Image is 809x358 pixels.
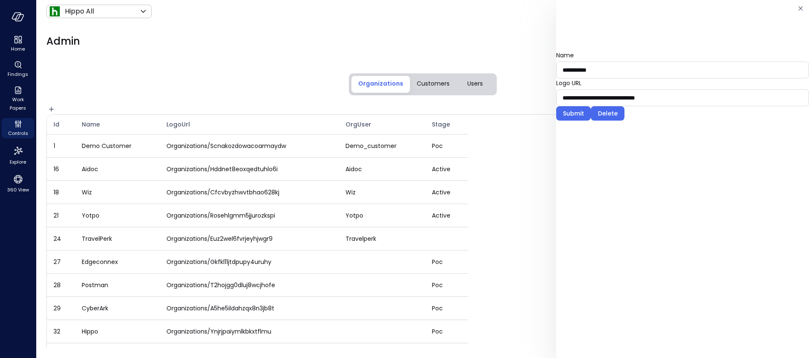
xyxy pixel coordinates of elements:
span: organizations/rosehlgmm5jjurozkspi [166,211,275,220]
span: travelperk [346,234,376,243]
div: 360 View [2,172,34,195]
button: Delete [591,106,624,121]
span: CyberArk [82,304,108,312]
div: Work Papers [2,84,34,113]
span: Findings [8,70,28,78]
span: poc [432,304,443,312]
span: Wiz [82,188,92,196]
span: 360 View [7,186,29,194]
span: 1 [54,142,55,150]
span: organizations/ynjrjpaiymlkbkxtflmu [166,327,271,336]
span: 28 [54,281,61,289]
span: organizations/scnakozdowacoarmaydw [166,142,286,150]
span: Work Papers [5,95,31,112]
span: Aidoc [82,165,98,173]
span: poc [432,281,443,289]
div: Delete [598,108,618,119]
span: organizations/euz2wel6fvrjeyhjwgr9 [166,234,273,243]
label: Name [556,51,809,60]
span: 16 [54,165,59,173]
span: Edgeconnex [82,258,118,266]
span: yotpo [346,211,363,220]
span: Admin [46,35,80,48]
span: Users [467,79,483,88]
span: Name [82,120,100,129]
div: Submit [563,108,584,119]
div: Controls [2,118,34,138]
span: Demo Customer [82,142,131,150]
img: Icon [50,6,60,16]
span: wiz [346,188,356,196]
span: organizations/a5he5ildahzqx8n3jb8t [166,304,274,312]
label: Logo URL [556,78,809,88]
span: Customers [417,79,450,88]
span: aidoc [346,165,362,173]
span: poc [432,327,443,336]
span: LogoUrl [166,120,190,129]
span: Explore [10,158,26,166]
span: Controls [8,129,28,137]
span: 29 [54,304,61,312]
span: organizations/t2hojgg0dluj8wcjhofe [166,281,275,289]
p: Hippo All [65,6,94,16]
span: Stage [432,120,450,129]
span: 32 [54,327,60,336]
span: organizations/hddnet8eoxqedtuhlo6i [166,165,278,173]
span: active [432,188,450,196]
span: Organizations [358,79,403,88]
div: Home [2,34,34,54]
span: 24 [54,234,61,243]
div: Findings [2,59,34,79]
span: active [432,165,450,173]
span: Yotpo [82,211,99,220]
span: OrgUser [346,120,371,129]
span: TravelPerk [82,234,112,243]
span: organizations/cfcvbyzhwvtbhao628kj [166,188,279,196]
span: Home [11,45,25,53]
span: Postman [82,281,108,289]
span: organizations/gkfkl11jtdpupy4uruhy [166,258,271,266]
span: poc [432,258,443,266]
span: 27 [54,258,61,266]
button: Submit [556,106,591,121]
div: Explore [2,143,34,167]
span: poc [432,142,443,150]
span: 18 [54,188,59,196]
button: expand row [46,104,56,114]
span: active [432,211,450,220]
span: Hippo [82,327,98,336]
span: demo_customer [346,142,396,150]
span: Id [54,120,59,129]
span: 21 [54,211,59,220]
